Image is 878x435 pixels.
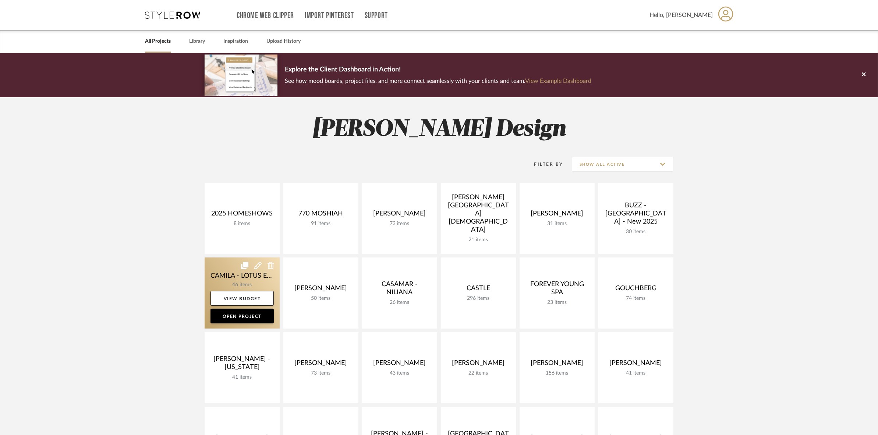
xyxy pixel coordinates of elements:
div: 2025 HOMESHOWS [210,210,274,221]
div: 22 items [447,370,510,376]
a: Chrome Web Clipper [237,13,294,19]
div: 30 items [604,229,668,235]
div: [PERSON_NAME] [289,284,353,295]
a: View Budget [210,291,274,306]
div: [PERSON_NAME] [447,359,510,370]
span: Hello, [PERSON_NAME] [649,11,713,20]
div: [PERSON_NAME] [289,359,353,370]
div: 296 items [447,295,510,302]
a: Library [189,36,205,46]
div: 73 items [289,370,353,376]
div: [PERSON_NAME] [525,210,589,221]
div: 91 items [289,221,353,227]
div: 156 items [525,370,589,376]
div: GOUCHBERG [604,284,668,295]
div: [PERSON_NAME] [368,210,431,221]
p: Explore the Client Dashboard in Action! [285,64,591,76]
div: [PERSON_NAME][GEOGRAPHIC_DATA][DEMOGRAPHIC_DATA] [447,193,510,237]
div: [PERSON_NAME] [604,359,668,370]
div: CASTLE [447,284,510,295]
div: 41 items [604,370,668,376]
div: 23 items [525,299,589,306]
a: Import Pinterest [305,13,354,19]
div: FOREVER YOUNG SPA [525,280,589,299]
a: Upload History [266,36,301,46]
a: Inspiration [223,36,248,46]
a: All Projects [145,36,171,46]
div: [PERSON_NAME] [368,359,431,370]
div: [PERSON_NAME] - [US_STATE] [210,355,274,374]
img: d5d033c5-7b12-40c2-a960-1ecee1989c38.png [205,55,277,95]
div: 43 items [368,370,431,376]
div: 41 items [210,374,274,380]
div: 74 items [604,295,668,302]
a: View Example Dashboard [525,78,591,84]
div: 26 items [368,299,431,306]
div: [PERSON_NAME] [525,359,589,370]
p: See how mood boards, project files, and more connect seamlessly with your clients and team. [285,76,591,86]
div: Filter By [525,161,563,168]
h2: [PERSON_NAME] Design [174,116,704,143]
div: CASAMAR - NILIANA [368,280,431,299]
div: 73 items [368,221,431,227]
div: 21 items [447,237,510,243]
div: 50 items [289,295,353,302]
div: 31 items [525,221,589,227]
a: Open Project [210,309,274,323]
div: BUZZ - [GEOGRAPHIC_DATA] - New 2025 [604,201,668,229]
div: 770 MOSHIAH [289,210,353,221]
a: Support [365,13,388,19]
div: 8 items [210,221,274,227]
